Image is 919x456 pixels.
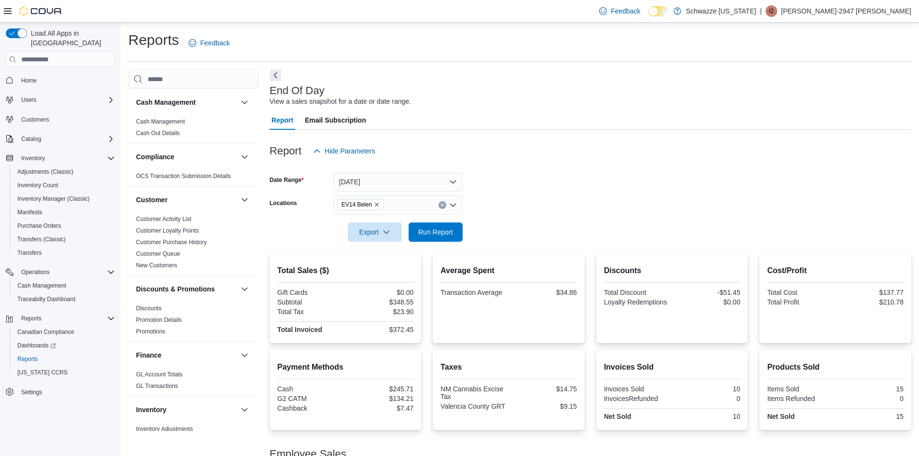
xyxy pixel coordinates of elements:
[17,222,61,230] span: Purchase Orders
[136,250,180,258] span: Customer Queue
[440,385,507,401] div: NM Cannabis Excise Tax
[136,216,192,222] a: Customer Activity List
[342,200,372,209] span: EV14 Belen
[17,369,68,376] span: [US_STATE] CCRS
[136,129,180,137] span: Cash Out Details
[10,292,119,306] button: Traceabilty Dashboard
[21,96,36,104] span: Users
[136,173,231,180] a: OCS Transaction Submission Details
[136,317,182,323] a: Promotion Details
[277,326,322,333] strong: Total Invoiced
[439,201,446,209] button: Clear input
[674,385,740,393] div: 10
[17,208,42,216] span: Manifests
[440,361,577,373] h2: Taxes
[239,194,250,206] button: Customer
[440,289,507,296] div: Transaction Average
[17,249,41,257] span: Transfers
[10,233,119,246] button: Transfers (Classic)
[347,326,413,333] div: $372.45
[136,239,207,246] a: Customer Purchase History
[21,135,41,143] span: Catalog
[277,404,343,412] div: Cashback
[604,413,631,420] strong: Net Sold
[604,385,670,393] div: Invoices Sold
[2,93,119,107] button: Users
[136,97,196,107] h3: Cash Management
[136,130,180,137] a: Cash Out Details
[17,386,115,398] span: Settings
[337,199,384,210] span: EV14 Belen
[767,395,833,402] div: Items Refunded
[305,111,366,130] span: Email Subscription
[14,220,115,232] span: Purchase Orders
[136,195,167,205] h3: Customer
[136,152,237,162] button: Compliance
[14,234,115,245] span: Transfers (Classic)
[270,69,281,81] button: Next
[21,116,49,124] span: Customers
[136,383,178,389] a: GL Transactions
[14,367,115,378] span: Washington CCRS
[374,202,380,207] button: Remove EV14 Belen from selection in this group
[14,367,71,378] a: [US_STATE] CCRS
[17,94,40,106] button: Users
[270,85,325,97] h3: End Of Day
[440,265,577,276] h2: Average Spent
[14,247,45,259] a: Transfers
[136,371,182,378] a: GL Account Totals
[769,5,774,17] span: I2
[136,172,231,180] span: OCS Transaction Submission Details
[766,5,777,17] div: Isaac-2947 Beltran
[200,38,230,48] span: Feedback
[136,238,207,246] span: Customer Purchase History
[309,141,379,161] button: Hide Parameters
[14,353,115,365] span: Reports
[136,405,237,415] button: Inventory
[2,265,119,279] button: Operations
[347,298,413,306] div: $348.55
[14,207,46,218] a: Manifests
[14,193,115,205] span: Inventory Manager (Classic)
[277,265,414,276] h2: Total Sales ($)
[17,195,90,203] span: Inventory Manager (Classic)
[2,132,119,146] button: Catalog
[136,425,193,433] span: Inventory Adjustments
[10,352,119,366] button: Reports
[333,172,463,192] button: [DATE]
[674,395,740,402] div: 0
[136,262,177,269] span: New Customers
[136,250,180,257] a: Customer Queue
[19,6,63,16] img: Cova
[767,361,904,373] h2: Products Sold
[136,227,199,234] a: Customer Loyalty Points
[17,282,66,290] span: Cash Management
[136,118,185,125] a: Cash Management
[604,289,670,296] div: Total Discount
[17,133,45,145] button: Catalog
[277,385,343,393] div: Cash
[239,404,250,415] button: Inventory
[511,289,577,296] div: $34.86
[837,289,904,296] div: $137.77
[128,30,179,50] h1: Reports
[136,426,193,432] a: Inventory Adjustments
[10,279,119,292] button: Cash Management
[14,326,115,338] span: Canadian Compliance
[17,313,115,324] span: Reports
[595,1,644,21] a: Feedback
[21,388,42,396] span: Settings
[136,405,166,415] h3: Inventory
[2,112,119,126] button: Customers
[14,207,115,218] span: Manifests
[277,298,343,306] div: Subtotal
[10,366,119,379] button: [US_STATE] CCRS
[347,395,413,402] div: $134.21
[767,298,833,306] div: Total Profit
[277,361,414,373] h2: Payment Methods
[14,166,115,178] span: Adjustments (Classic)
[17,133,115,145] span: Catalog
[270,145,302,157] h3: Report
